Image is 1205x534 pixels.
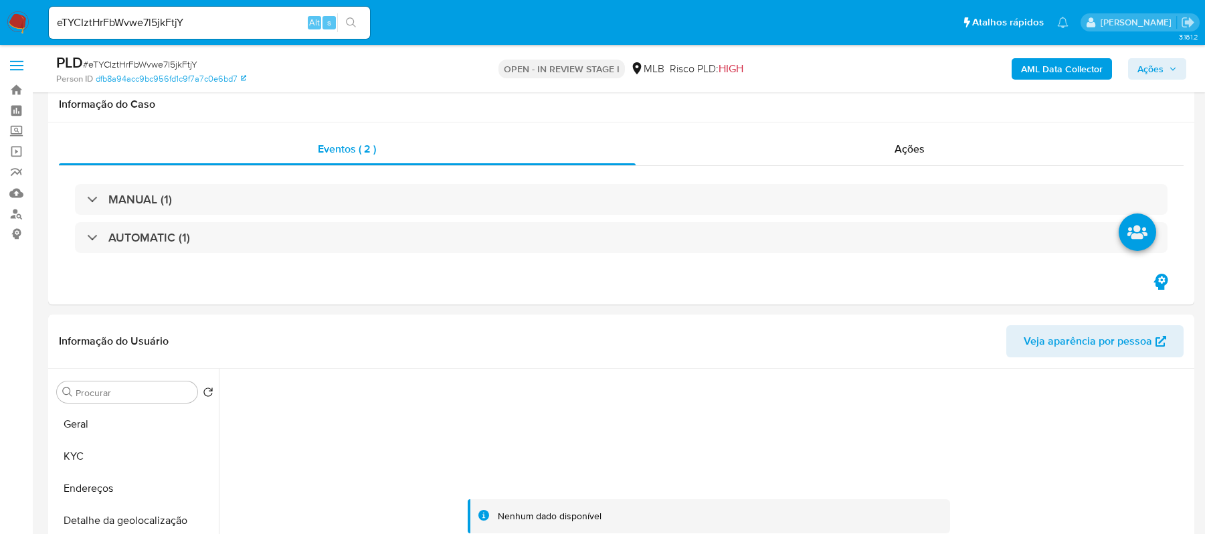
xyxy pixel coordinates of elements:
div: MLB [630,62,664,76]
div: MANUAL (1) [75,184,1168,215]
span: Eventos ( 2 ) [318,141,376,157]
p: sara.carvalhaes@mercadopago.com.br [1101,16,1176,29]
span: Risco PLD: [670,62,743,76]
span: HIGH [719,61,743,76]
b: AML Data Collector [1021,58,1103,80]
b: Person ID [56,73,93,85]
button: Endereços [52,472,219,505]
span: Atalhos rápidos [972,15,1044,29]
a: Sair [1181,15,1195,29]
span: # eTYCIztHrFbWvwe7l5jkFtjY [83,58,197,71]
button: Ações [1128,58,1186,80]
button: Procurar [62,387,73,397]
button: Veja aparência por pessoa [1006,325,1184,357]
a: dfb8a94acc9bc956fd1c9f7a7c0e6bd7 [96,73,246,85]
span: s [327,16,331,29]
button: search-icon [337,13,365,32]
span: Alt [309,16,320,29]
button: Geral [52,408,219,440]
h3: MANUAL (1) [108,192,172,207]
input: Pesquise usuários ou casos... [49,14,370,31]
button: AML Data Collector [1012,58,1112,80]
h3: AUTOMATIC (1) [108,230,190,245]
span: Veja aparência por pessoa [1024,325,1152,357]
a: Notificações [1057,17,1069,28]
button: Retornar ao pedido padrão [203,387,213,402]
button: KYC [52,440,219,472]
p: OPEN - IN REVIEW STAGE I [498,60,625,78]
b: PLD [56,52,83,73]
div: AUTOMATIC (1) [75,222,1168,253]
span: Ações [895,141,925,157]
input: Procurar [76,387,192,399]
span: Ações [1137,58,1164,80]
h1: Informação do Caso [59,98,1184,111]
h1: Informação do Usuário [59,335,169,348]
